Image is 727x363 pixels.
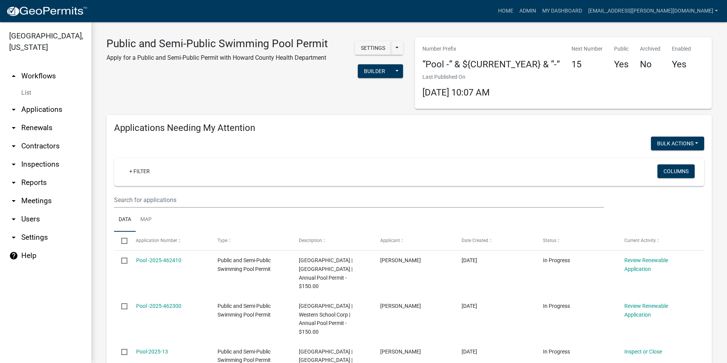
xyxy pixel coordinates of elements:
[9,178,18,187] i: arrow_drop_down
[462,238,488,243] span: Date Created
[9,72,18,81] i: arrow_drop_up
[136,303,181,309] a: Pool -2025-462300
[651,137,704,150] button: Bulk Actions
[129,232,210,250] datatable-header-cell: Application Number
[380,303,421,309] span: Barrett Bates
[136,238,178,243] span: Application Number
[543,303,570,309] span: In Progress
[106,37,328,50] h3: Public and Semi-Public Swimming Pool Permit
[624,303,668,318] a: Review Renewable Application
[114,192,604,208] input: Search for applications
[9,123,18,132] i: arrow_drop_down
[462,349,477,355] span: 08/11/2025
[292,232,373,250] datatable-header-cell: Description
[624,349,662,355] a: Inspect or Close
[9,215,18,224] i: arrow_drop_down
[299,303,352,335] span: Western High School | Western School Corp | Annual Pool Permit - $150.00
[422,59,560,70] h4: “Pool -“ & ${CURRENT_YEAR} & “-”
[217,257,271,272] span: Public and Semi-Public Swimming Pool Permit
[9,251,18,260] i: help
[624,238,656,243] span: Current Activity
[114,208,136,232] a: Data
[543,257,570,263] span: In Progress
[614,45,629,53] p: Public
[299,238,322,243] span: Description
[299,257,352,289] span: Kokomo High School | Kokomo High School | Annual Pool Permit - $150.00
[672,59,691,70] h4: Yes
[380,257,421,263] span: Jennifer Keller
[422,45,560,53] p: Number Prefix
[358,64,391,78] button: Builder
[571,45,603,53] p: Next Number
[536,232,617,250] datatable-header-cell: Status
[585,4,721,18] a: [EMAIL_ADDRESS][PERSON_NAME][DOMAIN_NAME]
[217,238,227,243] span: Type
[136,349,168,355] a: Pool-2025-13
[657,164,695,178] button: Columns
[9,233,18,242] i: arrow_drop_down
[210,232,291,250] datatable-header-cell: Type
[217,303,271,318] span: Public and Semi-Public Swimming Pool Permit
[114,123,704,134] h4: Applications Needing My Attention
[617,232,698,250] datatable-header-cell: Current Activity
[571,59,603,70] h4: 15
[422,87,490,98] span: [DATE] 10:07 AM
[106,53,328,62] p: Apply for a Public and Semi-Public Permit with Howard County Health Department
[516,4,539,18] a: Admin
[672,45,691,53] p: Enabled
[543,349,570,355] span: In Progress
[373,232,454,250] datatable-header-cell: Applicant
[454,232,536,250] datatable-header-cell: Date Created
[380,238,400,243] span: Applicant
[539,4,585,18] a: My Dashboard
[9,160,18,169] i: arrow_drop_down
[462,303,477,309] span: 08/11/2025
[422,73,490,81] p: Last Published On
[9,142,18,151] i: arrow_drop_down
[114,232,129,250] datatable-header-cell: Select
[640,45,660,53] p: Archived
[136,257,181,263] a: Pool -2025-462410
[624,257,668,272] a: Review Renewable Application
[355,41,391,55] button: Settings
[123,164,156,178] a: + Filter
[640,59,660,70] h4: No
[462,257,477,263] span: 08/11/2025
[543,238,556,243] span: Status
[495,4,516,18] a: Home
[614,59,629,70] h4: Yes
[136,208,156,232] a: Map
[380,349,421,355] span: Jennifer Keller
[9,196,18,205] i: arrow_drop_down
[9,105,18,114] i: arrow_drop_down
